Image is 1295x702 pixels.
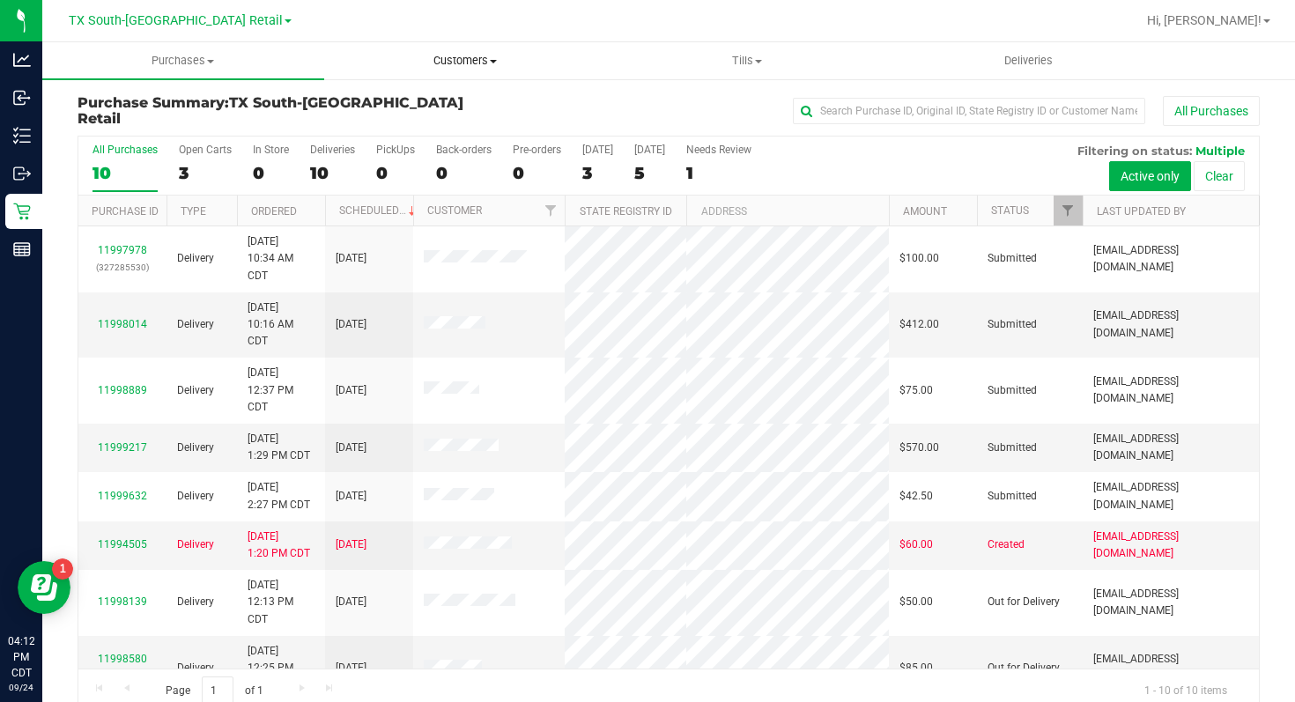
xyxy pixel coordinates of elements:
[310,144,355,156] div: Deliveries
[336,660,366,676] span: [DATE]
[686,144,751,156] div: Needs Review
[1093,651,1248,684] span: [EMAIL_ADDRESS][DOMAIN_NAME]
[8,633,34,681] p: 04:12 PM CDT
[793,98,1145,124] input: Search Purchase ID, Original ID, State Registry ID or Customer Name...
[13,240,31,258] inline-svg: Reports
[13,165,31,182] inline-svg: Outbound
[899,488,933,505] span: $42.50
[177,594,214,610] span: Delivery
[177,440,214,456] span: Delivery
[1093,431,1248,464] span: [EMAIL_ADDRESS][DOMAIN_NAME]
[89,259,156,276] p: (327285530)
[988,316,1037,333] span: Submitted
[1147,13,1262,27] span: Hi, [PERSON_NAME]!
[980,53,1077,69] span: Deliveries
[181,205,206,218] a: Type
[899,316,939,333] span: $412.00
[98,318,147,330] a: 11998014
[78,94,463,127] span: TX South-[GEOGRAPHIC_DATA] Retail
[988,382,1037,399] span: Submitted
[336,488,366,505] span: [DATE]
[1195,144,1245,158] span: Multiple
[92,144,158,156] div: All Purchases
[248,479,310,513] span: [DATE] 2:27 PM CDT
[686,196,889,226] th: Address
[248,577,314,628] span: [DATE] 12:13 PM CDT
[248,365,314,416] span: [DATE] 12:37 PM CDT
[177,316,214,333] span: Delivery
[98,653,147,665] a: 11998580
[1109,161,1191,191] button: Active only
[899,382,933,399] span: $75.00
[248,643,314,694] span: [DATE] 12:25 PM CDT
[336,382,366,399] span: [DATE]
[92,205,159,218] a: Purchase ID
[634,163,665,183] div: 5
[899,660,933,676] span: $85.00
[177,536,214,553] span: Delivery
[179,163,232,183] div: 3
[1093,242,1248,276] span: [EMAIL_ADDRESS][DOMAIN_NAME]
[427,204,482,217] a: Customer
[248,528,310,562] span: [DATE] 1:20 PM CDT
[336,536,366,553] span: [DATE]
[580,205,672,218] a: State Registry ID
[988,594,1060,610] span: Out for Delivery
[18,561,70,614] iframe: Resource center
[607,53,887,69] span: Tills
[436,163,492,183] div: 0
[42,42,324,79] a: Purchases
[98,384,147,396] a: 11998889
[336,594,366,610] span: [DATE]
[903,205,947,218] a: Amount
[686,163,751,183] div: 1
[179,144,232,156] div: Open Carts
[177,488,214,505] span: Delivery
[376,144,415,156] div: PickUps
[1054,196,1083,225] a: Filter
[98,595,147,608] a: 11998139
[1093,528,1248,562] span: [EMAIL_ADDRESS][DOMAIN_NAME]
[582,144,613,156] div: [DATE]
[634,144,665,156] div: [DATE]
[13,51,31,69] inline-svg: Analytics
[98,441,147,454] a: 11999217
[988,660,1060,676] span: Out for Delivery
[536,196,565,225] a: Filter
[177,250,214,267] span: Delivery
[52,558,73,580] iframe: Resource center unread badge
[1097,205,1186,218] a: Last Updated By
[1093,479,1248,513] span: [EMAIL_ADDRESS][DOMAIN_NAME]
[436,144,492,156] div: Back-orders
[1093,307,1248,341] span: [EMAIL_ADDRESS][DOMAIN_NAME]
[988,488,1037,505] span: Submitted
[13,127,31,144] inline-svg: Inventory
[98,538,147,551] a: 11994505
[899,594,933,610] span: $50.00
[513,163,561,183] div: 0
[1093,373,1248,407] span: [EMAIL_ADDRESS][DOMAIN_NAME]
[248,299,314,351] span: [DATE] 10:16 AM CDT
[253,144,289,156] div: In Store
[8,681,34,694] p: 09/24
[98,490,147,502] a: 11999632
[376,163,415,183] div: 0
[92,163,158,183] div: 10
[69,13,283,28] span: TX South-[GEOGRAPHIC_DATA] Retail
[98,244,147,256] a: 11997978
[42,53,324,69] span: Purchases
[606,42,888,79] a: Tills
[899,536,933,553] span: $60.00
[253,163,289,183] div: 0
[310,163,355,183] div: 10
[339,204,419,217] a: Scheduled
[899,440,939,456] span: $570.00
[888,42,1170,79] a: Deliveries
[513,144,561,156] div: Pre-orders
[991,204,1029,217] a: Status
[251,205,297,218] a: Ordered
[899,250,939,267] span: $100.00
[177,382,214,399] span: Delivery
[177,660,214,676] span: Delivery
